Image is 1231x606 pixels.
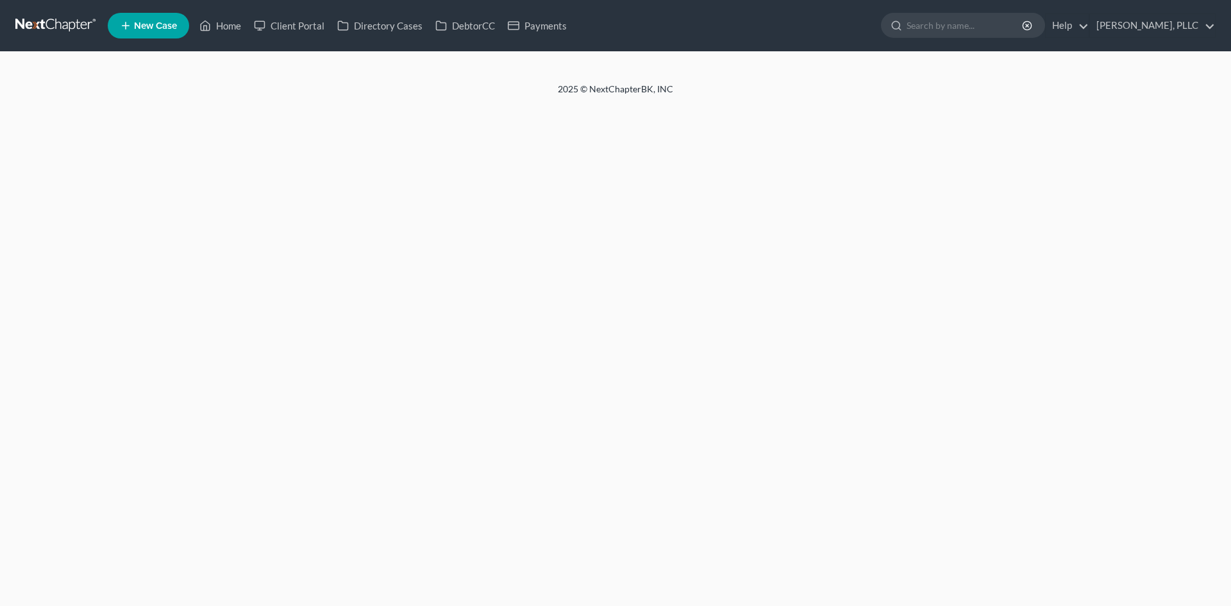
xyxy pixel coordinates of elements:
a: DebtorCC [429,14,501,37]
span: New Case [134,21,177,31]
a: Directory Cases [331,14,429,37]
div: 2025 © NextChapterBK, INC [250,83,981,106]
a: Payments [501,14,573,37]
input: Search by name... [907,13,1024,37]
a: [PERSON_NAME], PLLC [1090,14,1215,37]
a: Help [1046,14,1089,37]
a: Client Portal [247,14,331,37]
a: Home [193,14,247,37]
